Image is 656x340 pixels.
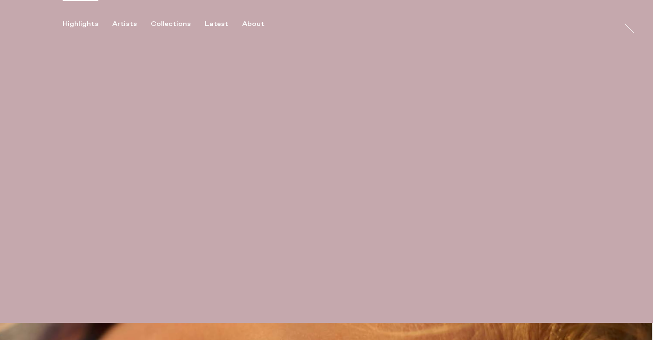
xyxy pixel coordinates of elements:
div: About [242,20,264,28]
button: About [242,20,278,28]
button: Artists [112,20,151,28]
button: Collections [151,20,205,28]
div: Artists [112,20,137,28]
button: Highlights [63,20,112,28]
div: Latest [205,20,228,28]
div: Highlights [63,20,98,28]
div: Collections [151,20,191,28]
button: Latest [205,20,242,28]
